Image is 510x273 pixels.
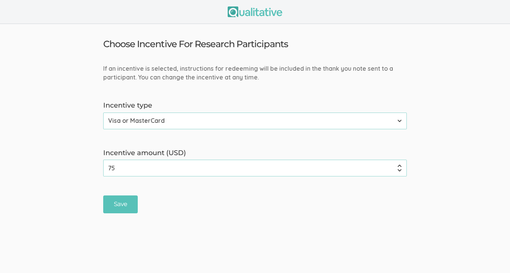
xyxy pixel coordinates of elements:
iframe: Chat Widget [472,236,510,273]
input: Save [103,195,138,213]
img: Qualitative [228,6,282,17]
label: Incentive type [103,101,407,111]
label: Incentive amount (USD) [103,148,407,158]
h3: Choose Incentive For Research Participants [103,39,288,49]
div: If an incentive is selected, instructions for redeeming will be included in the thank you note se... [98,64,412,82]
